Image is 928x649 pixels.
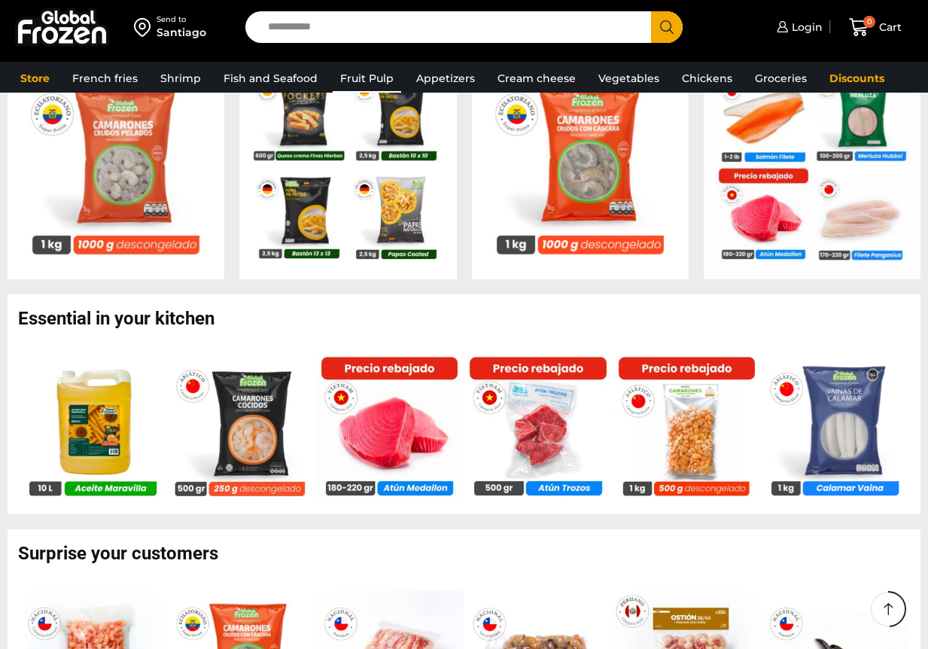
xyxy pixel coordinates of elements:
a: Groceries [747,64,814,93]
font: Vegetables [598,72,659,85]
font: Fruit Pulp [340,72,394,85]
a: Fish and Seafood [216,64,325,93]
a: French fries [65,64,145,93]
font: Send to [157,14,186,24]
font: Store [20,72,50,85]
a: Store [13,64,57,93]
a: Fruit Pulp [333,64,401,93]
a: Shrimp [153,64,208,93]
font: Login [792,20,823,34]
font: Santiago [157,26,206,39]
font: Essential in your kitchen [18,308,215,329]
font: Cream cheese [497,72,576,85]
a: Login [773,12,823,42]
a: 0 Cart [838,10,913,45]
font: Shrimp [160,72,201,85]
a: Cream cheese [490,64,583,93]
font: Chickens [682,72,732,85]
a: Chickens [674,64,740,93]
font: 0 [867,17,872,26]
font: Appetizers [416,72,475,85]
font: Fish and Seafood [224,72,318,85]
font: Cart [879,20,902,34]
font: Surprise your customers [18,543,218,564]
a: Vegetables [591,64,667,93]
img: address-field-icon.svg [134,14,157,40]
a: Appetizers [409,64,482,93]
font: Discounts [829,72,884,85]
font: Groceries [755,72,807,85]
button: Search button [651,11,683,43]
font: French fries [72,72,138,85]
a: Discounts [822,64,892,93]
